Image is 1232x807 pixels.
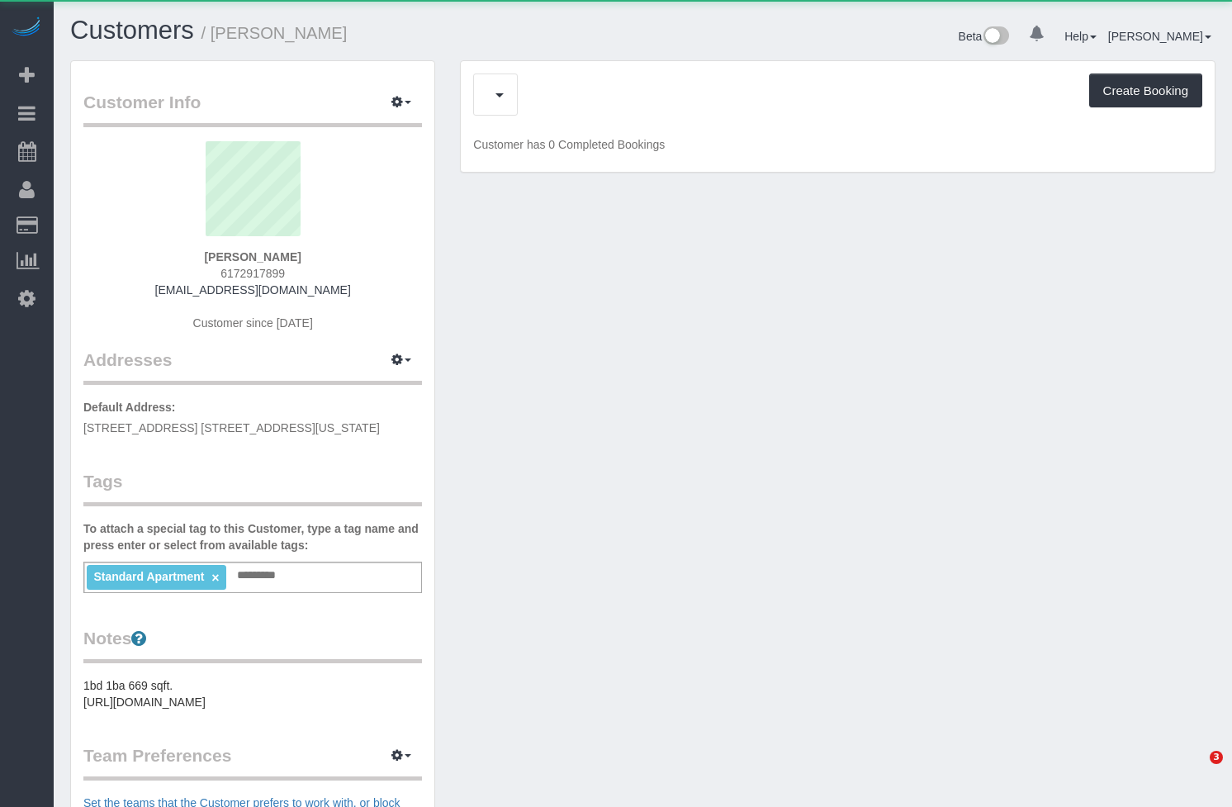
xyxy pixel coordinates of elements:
a: × [211,571,219,585]
img: New interface [982,26,1009,48]
strong: [PERSON_NAME] [204,250,301,263]
a: Beta [959,30,1010,43]
a: [EMAIL_ADDRESS][DOMAIN_NAME] [155,283,351,297]
a: Help [1064,30,1097,43]
pre: 1bd 1ba 669 sqft. [URL][DOMAIN_NAME] [83,677,422,710]
label: Default Address: [83,399,176,415]
a: Customers [70,16,194,45]
legend: Customer Info [83,90,422,127]
button: Create Booking [1089,74,1202,108]
span: 6172917899 [220,267,285,280]
span: [STREET_ADDRESS] [STREET_ADDRESS][US_STATE] [83,421,380,434]
legend: Team Preferences [83,743,422,781]
iframe: Intercom live chat [1176,751,1215,790]
img: Automaid Logo [10,17,43,40]
span: 3 [1210,751,1223,764]
small: / [PERSON_NAME] [201,24,348,42]
a: [PERSON_NAME] [1108,30,1211,43]
legend: Tags [83,469,422,506]
label: To attach a special tag to this Customer, type a tag name and press enter or select from availabl... [83,520,422,553]
span: Standard Apartment [93,570,204,583]
p: Customer has 0 Completed Bookings [473,136,1202,153]
span: Customer since [DATE] [193,316,313,330]
legend: Notes [83,626,422,663]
